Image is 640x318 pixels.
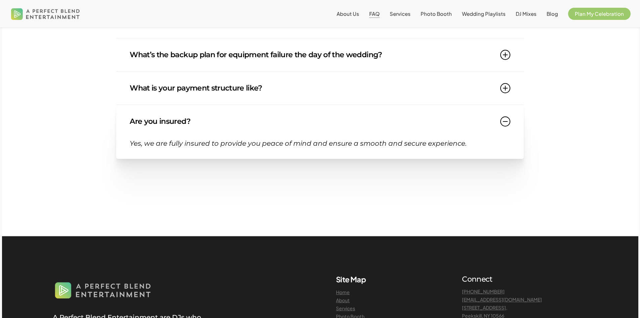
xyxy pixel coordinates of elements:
[337,10,359,17] span: About Us
[568,11,631,16] a: Plan My Celebration
[516,11,537,16] a: DJ Mixes
[336,289,350,295] a: Home
[336,305,355,311] a: Services
[390,10,411,17] span: Services
[336,297,350,303] a: About
[547,11,558,16] a: Blog
[390,11,411,16] a: Services
[516,10,537,17] span: DJ Mixes
[547,10,558,17] span: Blog
[130,105,510,138] a: Are you insured?
[462,275,587,284] h4: Connect
[462,11,506,16] a: Wedding Playlists
[462,288,505,294] a: [PHONE_NUMBER]
[462,10,506,17] span: Wedding Playlists
[421,11,452,16] a: Photo Booth
[421,10,452,17] span: Photo Booth
[369,11,380,16] a: FAQ
[336,275,366,284] b: Site Map
[369,10,380,17] span: FAQ
[575,10,624,17] span: Plan My Celebration
[462,296,542,303] a: [EMAIL_ADDRESS][DOMAIN_NAME]
[337,11,359,16] a: About Us
[9,3,82,25] img: A Perfect Blend Entertainment
[130,72,510,105] a: What is your payment structure like?
[130,139,467,147] span: Yes, we are fully insured to provide you peace of mind and ensure a smooth and secure experience.
[130,38,510,71] a: What’s the backup plan for equipment failure the day of the wedding?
